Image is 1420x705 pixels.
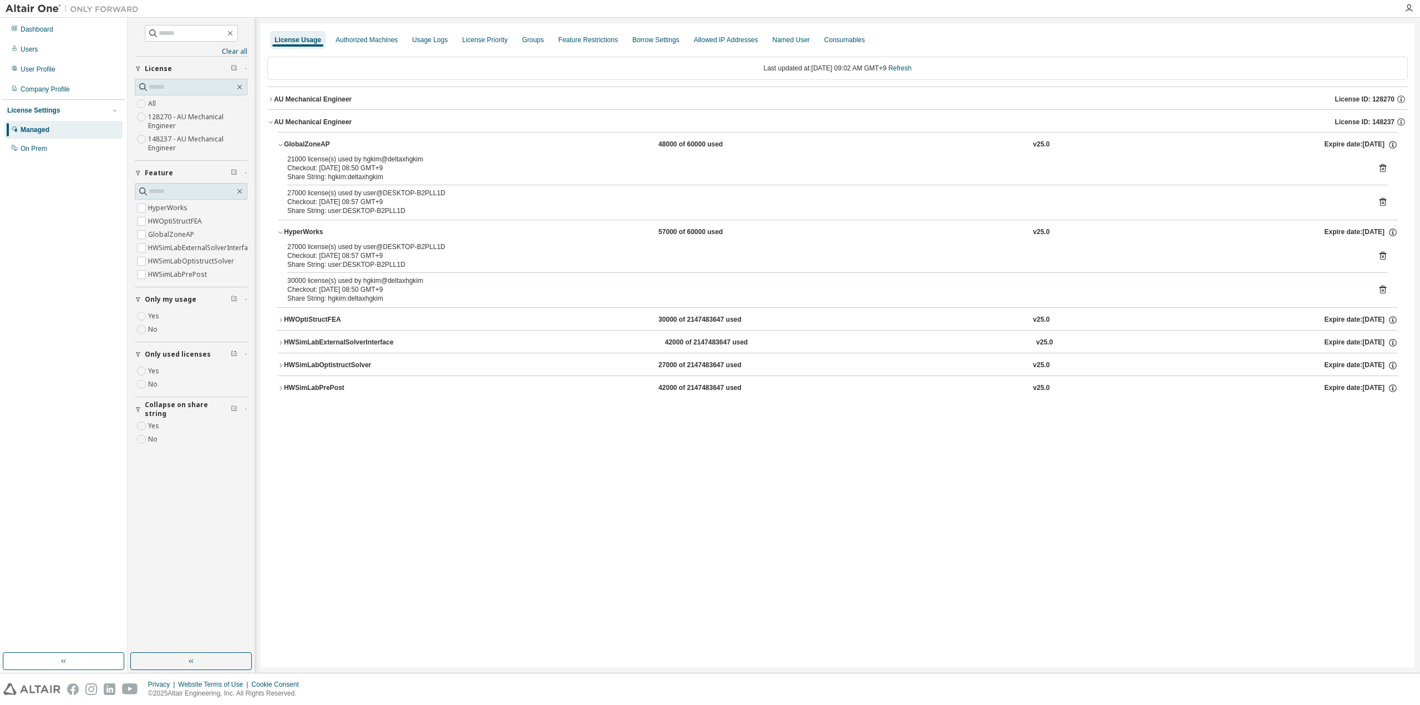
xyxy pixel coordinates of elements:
[1036,338,1053,348] div: v25.0
[135,342,247,367] button: Only used licenses
[21,125,49,134] div: Managed
[148,133,247,155] label: 148237 - AU Mechanical Engineer
[231,295,237,304] span: Clear filter
[85,683,97,695] img: instagram.svg
[145,295,196,304] span: Only my usage
[135,161,247,185] button: Feature
[277,308,1398,332] button: HWOptiStructFEA30000 of 2147483647 usedv25.0Expire date:[DATE]
[148,268,209,281] label: HWSimLabPrePost
[462,35,508,44] div: License Priority
[148,689,306,698] p: © 2025 Altair Engineering, Inc. All Rights Reserved.
[287,285,1361,294] div: Checkout: [DATE] 08:50 GMT+9
[277,331,1398,355] button: HWSimLabExternalSolverInterface42000 of 2147483647 usedv25.0Expire date:[DATE]
[148,364,161,378] label: Yes
[658,361,758,371] div: 27000 of 2147483647 used
[148,97,158,110] label: All
[287,260,1361,269] div: Share String: user:DESKTOP-B2PLL1D
[1324,338,1397,348] div: Expire date: [DATE]
[287,189,1361,197] div: 27000 license(s) used by user@DESKTOP-B2PLL1D
[274,118,352,126] div: AU Mechanical Engineer
[1335,95,1394,104] span: License ID: 128270
[1325,315,1398,325] div: Expire date: [DATE]
[1033,227,1049,237] div: v25.0
[1033,361,1049,371] div: v25.0
[148,680,178,689] div: Privacy
[148,110,247,133] label: 128270 - AU Mechanical Engineer
[277,220,1398,245] button: HyperWorks57000 of 60000 usedv25.0Expire date:[DATE]
[274,95,352,104] div: AU Mechanical Engineer
[694,35,758,44] div: Allowed IP Addresses
[658,227,758,237] div: 57000 of 60000 used
[148,419,161,433] label: Yes
[231,405,237,414] span: Clear filter
[21,144,47,153] div: On Prem
[135,57,247,81] button: License
[104,683,115,695] img: linkedin.svg
[287,197,1361,206] div: Checkout: [DATE] 08:57 GMT+9
[1325,361,1398,371] div: Expire date: [DATE]
[122,683,138,695] img: youtube.svg
[135,287,247,312] button: Only my usage
[148,310,161,323] label: Yes
[145,64,172,73] span: License
[135,47,247,56] a: Clear all
[287,155,1361,164] div: 21000 license(s) used by hgkim@deltaxhgkim
[284,383,384,393] div: HWSimLabPrePost
[522,35,544,44] div: Groups
[1335,118,1394,126] span: License ID: 148237
[6,3,144,14] img: Altair One
[21,45,38,54] div: Users
[145,169,173,177] span: Feature
[267,110,1408,134] button: AU Mechanical EngineerLicense ID: 148237
[287,164,1361,173] div: Checkout: [DATE] 08:50 GMT+9
[275,35,321,44] div: License Usage
[888,64,911,72] a: Refresh
[251,680,305,689] div: Cookie Consent
[287,242,1361,251] div: 27000 license(s) used by user@DESKTOP-B2PLL1D
[559,35,618,44] div: Feature Restrictions
[231,169,237,177] span: Clear filter
[277,376,1398,400] button: HWSimLabPrePost42000 of 2147483647 usedv25.0Expire date:[DATE]
[824,35,865,44] div: Consumables
[412,35,448,44] div: Usage Logs
[21,65,55,74] div: User Profile
[284,315,384,325] div: HWOptiStructFEA
[148,323,160,336] label: No
[267,87,1408,111] button: AU Mechanical EngineerLicense ID: 128270
[67,683,79,695] img: facebook.svg
[267,57,1408,80] div: Last updated at: [DATE] 09:02 AM GMT+9
[284,140,384,150] div: GlobalZoneAP
[148,215,204,228] label: HWOptiStructFEA
[277,353,1398,378] button: HWSimLabOptistructSolver27000 of 2147483647 usedv25.0Expire date:[DATE]
[231,64,237,73] span: Clear filter
[1325,227,1398,237] div: Expire date: [DATE]
[148,378,160,391] label: No
[284,227,384,237] div: HyperWorks
[21,25,53,34] div: Dashboard
[1033,383,1049,393] div: v25.0
[148,228,196,241] label: GlobalZoneAP
[145,400,231,418] span: Collapse on share string
[21,85,70,94] div: Company Profile
[658,140,758,150] div: 48000 of 60000 used
[287,294,1361,303] div: Share String: hgkim:deltaxhgkim
[1325,140,1398,150] div: Expire date: [DATE]
[287,276,1361,285] div: 30000 license(s) used by hgkim@deltaxhgkim
[1033,315,1049,325] div: v25.0
[287,173,1361,181] div: Share String: hgkim:deltaxhgkim
[178,680,251,689] div: Website Terms of Use
[632,35,679,44] div: Borrow Settings
[287,251,1361,260] div: Checkout: [DATE] 08:57 GMT+9
[145,350,211,359] span: Only used licenses
[148,433,160,446] label: No
[148,255,236,268] label: HWSimLabOptistructSolver
[231,350,237,359] span: Clear filter
[287,206,1361,215] div: Share String: user:DESKTOP-B2PLL1D
[658,315,758,325] div: 30000 of 2147483647 used
[1033,140,1049,150] div: v25.0
[148,241,257,255] label: HWSimLabExternalSolverInterface
[277,133,1398,157] button: GlobalZoneAP48000 of 60000 usedv25.0Expire date:[DATE]
[3,683,60,695] img: altair_logo.svg
[658,383,758,393] div: 42000 of 2147483647 used
[135,397,247,422] button: Collapse on share string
